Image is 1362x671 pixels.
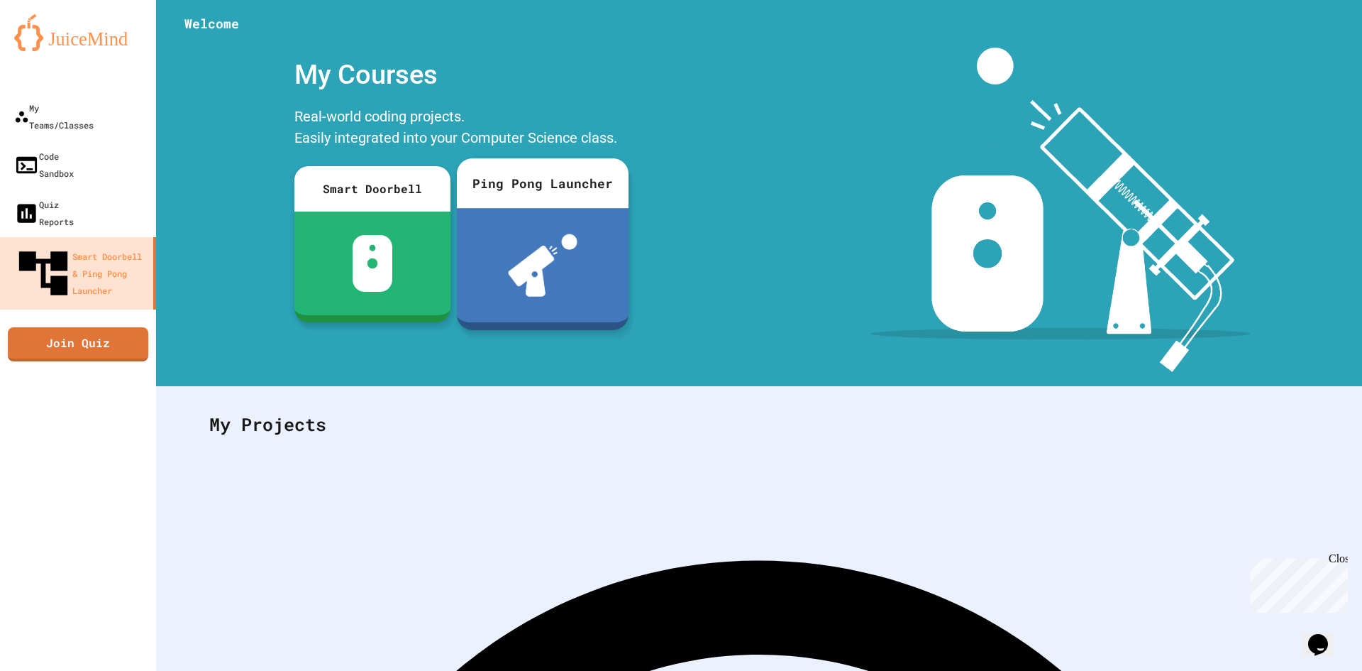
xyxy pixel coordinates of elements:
[14,196,74,230] div: Quiz Reports
[287,48,628,102] div: My Courses
[353,235,393,292] img: sdb-white.svg
[1244,552,1348,613] iframe: chat widget
[14,14,142,51] img: logo-orange.svg
[14,99,94,133] div: My Teams/Classes
[14,244,148,302] div: Smart Doorbell & Ping Pong Launcher
[294,166,450,212] div: Smart Doorbell
[8,327,148,361] a: Join Quiz
[6,6,98,90] div: Chat with us now!Close
[14,148,74,182] div: Code Sandbox
[1302,614,1348,657] iframe: chat widget
[870,48,1251,372] img: banner-image-my-projects.png
[457,158,629,208] div: Ping Pong Launcher
[508,234,577,297] img: ppl-with-ball.png
[287,102,628,156] div: Real-world coding projects. Easily integrated into your Computer Science class.
[195,397,1323,452] div: My Projects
